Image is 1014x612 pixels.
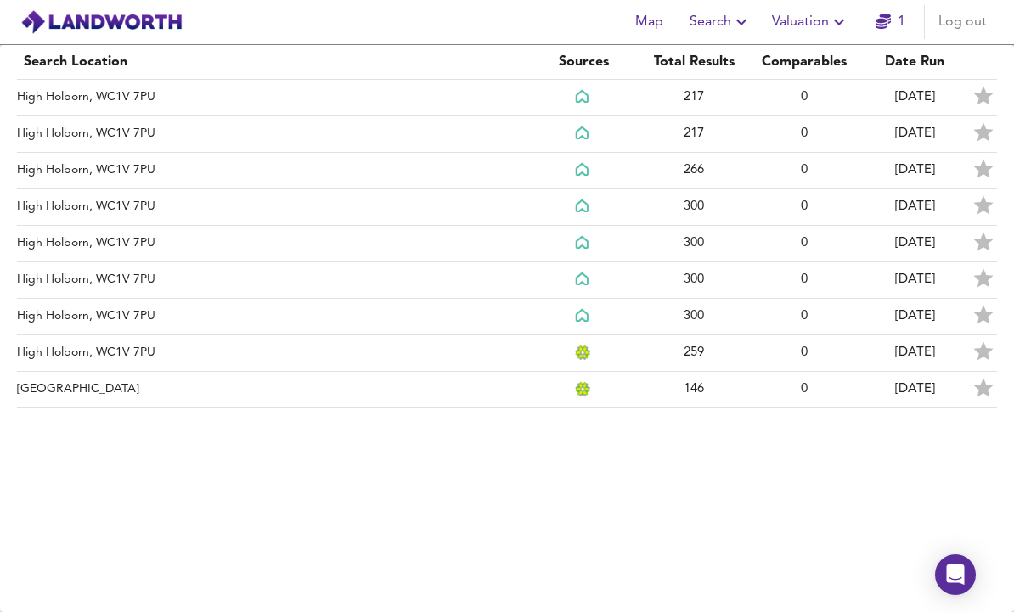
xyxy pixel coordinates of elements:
[17,226,528,262] td: High Holborn, WC1V 7PU
[17,262,528,299] td: High Holborn, WC1V 7PU
[575,162,592,178] img: Rightmove
[938,10,987,34] span: Log out
[639,226,749,262] td: 300
[17,299,528,335] td: High Holborn, WC1V 7PU
[645,52,742,72] div: Total Results
[639,116,749,153] td: 217
[859,262,970,299] td: [DATE]
[859,372,970,408] td: [DATE]
[639,262,749,299] td: 300
[932,5,994,39] button: Log out
[876,10,905,34] a: 1
[17,116,528,153] td: High Holborn, WC1V 7PU
[749,116,859,153] td: 0
[17,80,528,116] td: High Holborn, WC1V 7PU
[17,45,528,80] th: Search Location
[749,335,859,372] td: 0
[575,89,592,105] img: Rightmove
[17,153,528,189] td: High Holborn, WC1V 7PU
[756,52,853,72] div: Comparables
[639,80,749,116] td: 217
[859,299,970,335] td: [DATE]
[935,554,976,595] div: Open Intercom Messenger
[622,5,676,39] button: Map
[575,235,592,251] img: Rightmove
[628,10,669,34] span: Map
[749,226,859,262] td: 0
[17,189,528,226] td: High Holborn, WC1V 7PU
[575,382,593,396] img: Land Registry
[639,299,749,335] td: 300
[575,199,592,215] img: Rightmove
[575,272,592,288] img: Rightmove
[575,126,592,142] img: Rightmove
[639,372,749,408] td: 146
[749,80,859,116] td: 0
[859,116,970,153] td: [DATE]
[749,262,859,299] td: 0
[575,308,592,324] img: Rightmove
[575,345,593,360] img: Land Registry
[639,153,749,189] td: 266
[859,80,970,116] td: [DATE]
[765,5,856,39] button: Valuation
[749,153,859,189] td: 0
[859,226,970,262] td: [DATE]
[17,335,528,372] td: High Holborn, WC1V 7PU
[859,335,970,372] td: [DATE]
[749,189,859,226] td: 0
[639,335,749,372] td: 259
[20,9,183,35] img: logo
[859,189,970,226] td: [DATE]
[863,5,917,39] button: 1
[17,372,528,408] td: [GEOGRAPHIC_DATA]
[866,52,963,72] div: Date Run
[772,10,849,34] span: Valuation
[535,52,632,72] div: Sources
[859,153,970,189] td: [DATE]
[639,189,749,226] td: 300
[690,10,752,34] span: Search
[683,5,758,39] button: Search
[749,372,859,408] td: 0
[749,299,859,335] td: 0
